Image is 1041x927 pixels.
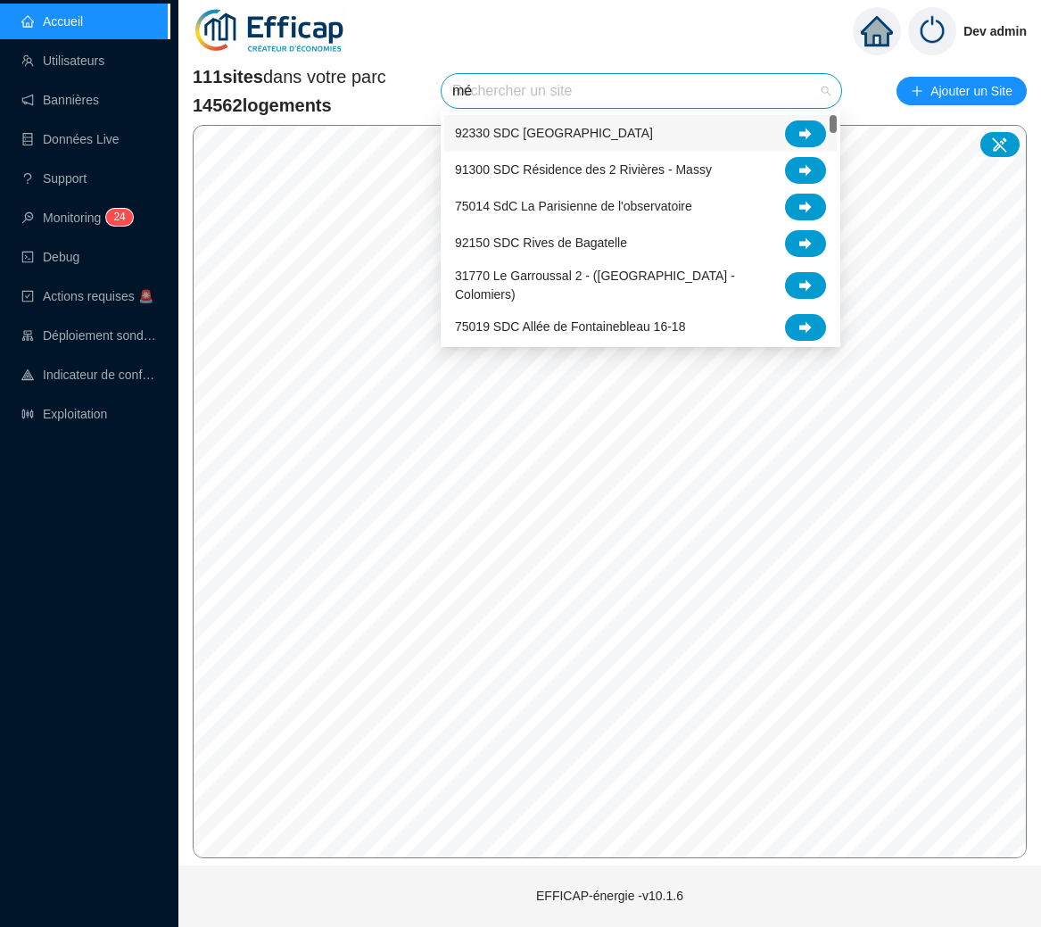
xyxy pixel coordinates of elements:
span: plus [911,85,923,97]
span: EFFICAP-énergie - v10.1.6 [536,889,683,903]
a: notificationBannières [21,93,99,107]
div: 92330 SDC Parc Penthievre [444,115,837,152]
sup: 24 [106,209,132,226]
span: home [861,15,893,47]
div: 91300 SDC Résidence des 2 Rivières - Massy [444,152,837,188]
span: Dev admin [963,3,1027,60]
a: questionSupport [21,171,87,186]
span: 75019 SDC Allée de Fontainebleau 16-18 [455,318,685,336]
span: 92150 SDC Rives de Bagatelle [455,234,627,252]
a: clusterDéploiement sondes [21,328,157,343]
a: databaseDonnées Live [21,132,120,146]
img: power [908,7,956,55]
span: 92330 SDC [GEOGRAPHIC_DATA] [455,124,653,143]
a: codeDebug [21,250,79,264]
span: 31770 Le Garroussal 2 - ([GEOGRAPHIC_DATA] - Colomiers) [455,267,785,304]
div: 75014 SdC La Parisienne de l'observatoire [444,188,837,225]
span: 111 sites [193,67,263,87]
a: slidersExploitation [21,407,107,421]
a: heat-mapIndicateur de confort [21,368,157,382]
a: homeAccueil [21,14,83,29]
a: monitorMonitoring24 [21,211,128,225]
span: Actions requises 🚨 [43,289,153,303]
span: dans votre parc [193,64,386,89]
span: 75014 SdC La Parisienne de l'observatoire [455,197,692,216]
div: 31770 Le Garroussal 2 - (Toulouse - Colomiers) [444,261,837,309]
span: Ajouter un Site [930,79,1012,103]
canvas: Map [194,126,1026,857]
button: Ajouter un Site [896,77,1027,105]
span: 14562 logements [193,93,386,118]
div: 92150 SDC Rives de Bagatelle [444,225,837,261]
div: 75019 SDC Allée de Fontainebleau 16-18 [444,309,837,345]
a: teamUtilisateurs [21,54,104,68]
span: 4 [120,211,126,223]
span: 2 [113,211,120,223]
span: check-square [21,290,34,302]
span: 91300 SDC Résidence des 2 Rivières - Massy [455,161,712,179]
